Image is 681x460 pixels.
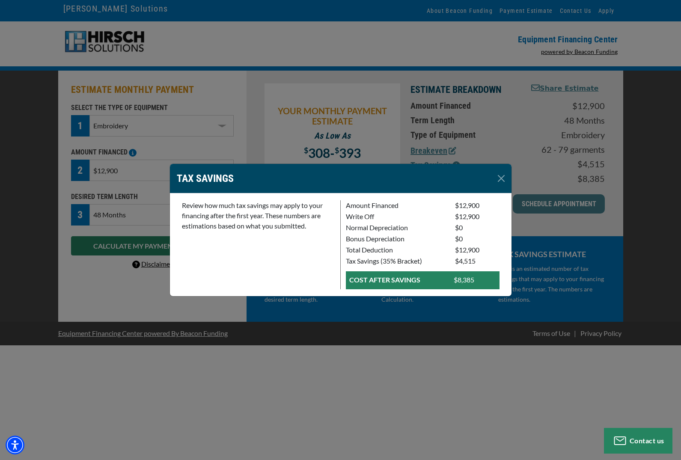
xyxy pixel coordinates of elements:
[604,428,672,454] button: Contact us
[455,223,500,233] p: $0
[346,256,445,266] p: Tax Savings (35% Bracket)
[346,211,445,222] p: Write Off
[346,223,445,233] p: Normal Depreciation
[455,211,500,222] p: $12,900
[455,256,500,266] p: $4,515
[455,245,500,255] p: $12,900
[455,200,500,211] p: $12,900
[455,234,500,244] p: $0
[6,436,24,454] div: Accessibility Menu
[349,275,444,285] p: COST AFTER SAVINGS
[630,436,664,445] span: Contact us
[346,234,445,244] p: Bonus Depreciation
[494,172,508,185] button: Close
[346,200,445,211] p: Amount Financed
[182,200,335,231] p: Review how much tax savings may apply to your financing after the first year. These numbers are e...
[346,245,445,255] p: Total Deduction
[454,275,496,285] p: $8,385
[177,171,234,186] p: TAX SAVINGS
